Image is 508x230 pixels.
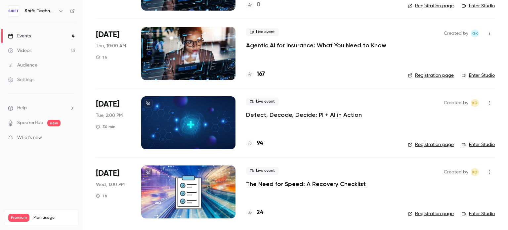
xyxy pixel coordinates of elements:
div: Audience [8,62,37,69]
span: Created by [444,168,468,176]
a: SpeakerHub [17,119,43,126]
span: [DATE] [96,29,119,40]
span: Gaud KROTOFF [471,29,479,37]
span: Thu, 10:00 AM [96,43,126,49]
a: Detect, Decode, Decide: PI + AI in Action [246,111,362,119]
h4: 167 [257,70,265,79]
a: Registration page [408,210,454,217]
span: Live event [246,98,279,106]
span: Wed, 1:00 PM [96,181,125,188]
div: 1 h [96,193,107,199]
div: Videos [8,47,31,54]
span: [DATE] [96,168,119,179]
div: 30 min [96,124,115,129]
a: Registration page [408,141,454,148]
span: Created by [444,29,468,37]
iframe: Noticeable Trigger [67,135,75,141]
span: Help [17,105,27,112]
h4: 94 [257,139,263,148]
a: 24 [246,208,263,217]
img: Shift Technology [8,6,19,16]
h6: Shift Technology [24,8,56,14]
span: new [47,120,61,126]
span: What's new [17,134,42,141]
span: Tue, 2:00 PM [96,112,123,119]
a: Registration page [408,3,454,9]
a: 94 [246,139,263,148]
div: Sep 25 Thu, 10:00 AM (America/New York) [96,27,131,80]
a: 167 [246,70,265,79]
div: Oct 7 Tue, 2:00 PM (America/New York) [96,96,131,149]
div: Settings [8,76,34,83]
span: Kristen DeLuca [471,168,479,176]
a: Enter Studio [462,210,495,217]
span: Premium [8,214,29,222]
span: KD [472,99,478,107]
a: 0 [246,0,260,9]
span: Kristen DeLuca [471,99,479,107]
span: Live event [246,167,279,175]
span: Live event [246,28,279,36]
div: Oct 8 Wed, 1:00 PM (America/New York) [96,165,131,218]
span: KD [472,168,478,176]
div: 1 h [96,55,107,60]
h4: 0 [257,0,260,9]
div: Events [8,33,31,39]
a: Registration page [408,72,454,79]
li: help-dropdown-opener [8,105,75,112]
a: Enter Studio [462,72,495,79]
a: Agentic AI for Insurance: What You Need to Know [246,41,386,49]
a: Enter Studio [462,141,495,148]
a: The Need for Speed: A Recovery Checklist [246,180,366,188]
span: Created by [444,99,468,107]
span: Plan usage [33,215,74,220]
span: [DATE] [96,99,119,110]
h4: 24 [257,208,263,217]
a: Enter Studio [462,3,495,9]
span: GK [472,29,478,37]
